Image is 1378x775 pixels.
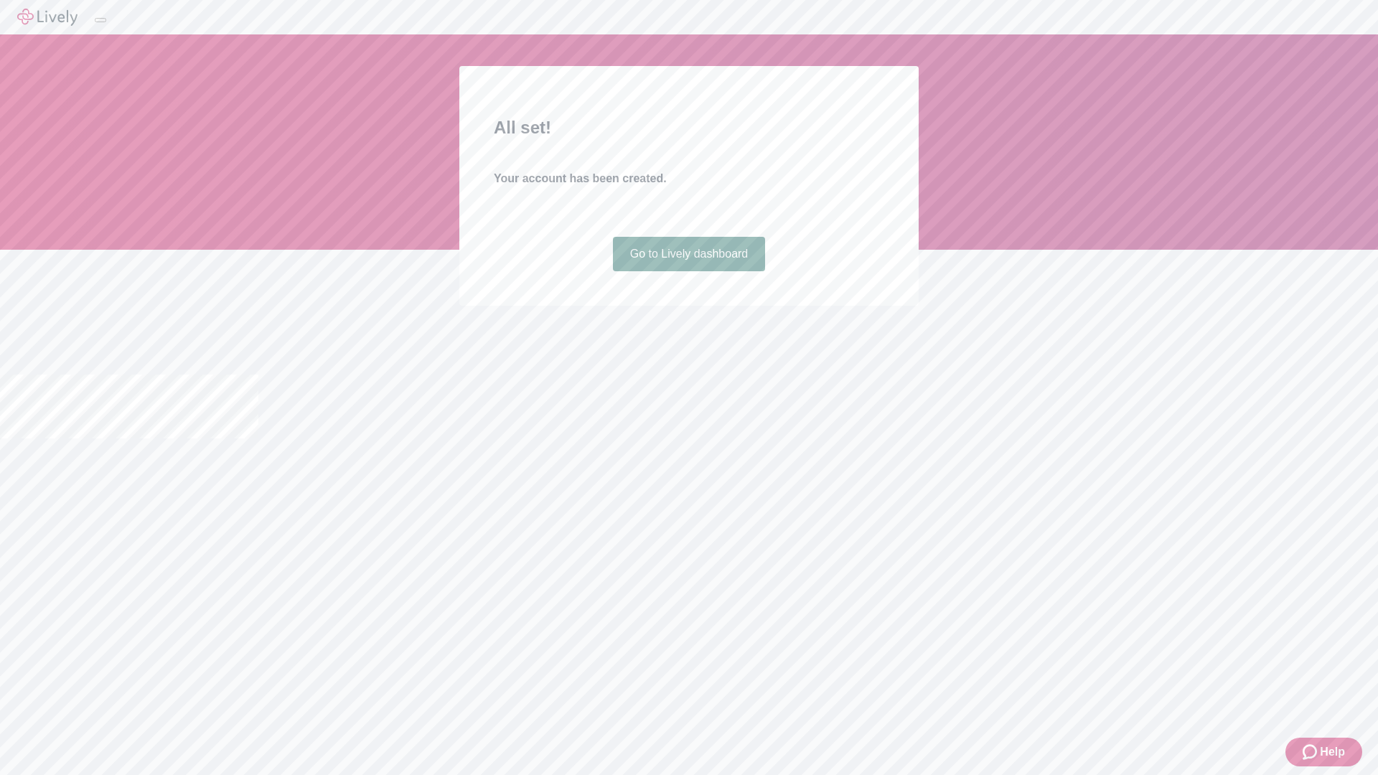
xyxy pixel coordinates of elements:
[613,237,766,271] a: Go to Lively dashboard
[494,115,884,141] h2: All set!
[17,9,78,26] img: Lively
[1285,738,1362,766] button: Zendesk support iconHelp
[494,170,884,187] h4: Your account has been created.
[1320,743,1345,761] span: Help
[95,18,106,22] button: Log out
[1303,743,1320,761] svg: Zendesk support icon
